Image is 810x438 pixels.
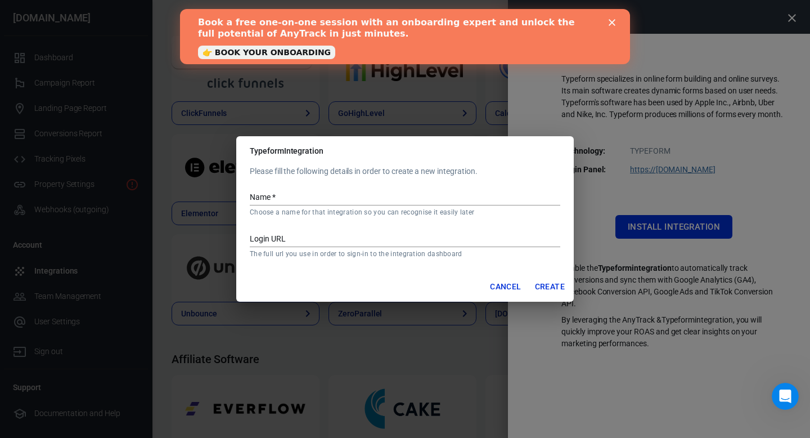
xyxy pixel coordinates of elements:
[485,276,525,297] button: Cancel
[250,191,560,205] input: My Typeform
[772,383,799,410] iframe: Intercom live chat
[180,9,630,64] iframe: Intercom live chat banner
[250,249,560,258] p: The full url you use in order to sign-in to the integration dashboard
[250,208,560,217] p: Choose a name for that integration so you can recognise it easily later
[250,166,560,177] p: Please fill the following details in order to create a new integration.
[530,276,569,297] button: Create
[250,233,560,247] input: https://domain.com/sign-in
[236,136,574,166] h2: Typeform Integration
[429,10,440,17] div: Close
